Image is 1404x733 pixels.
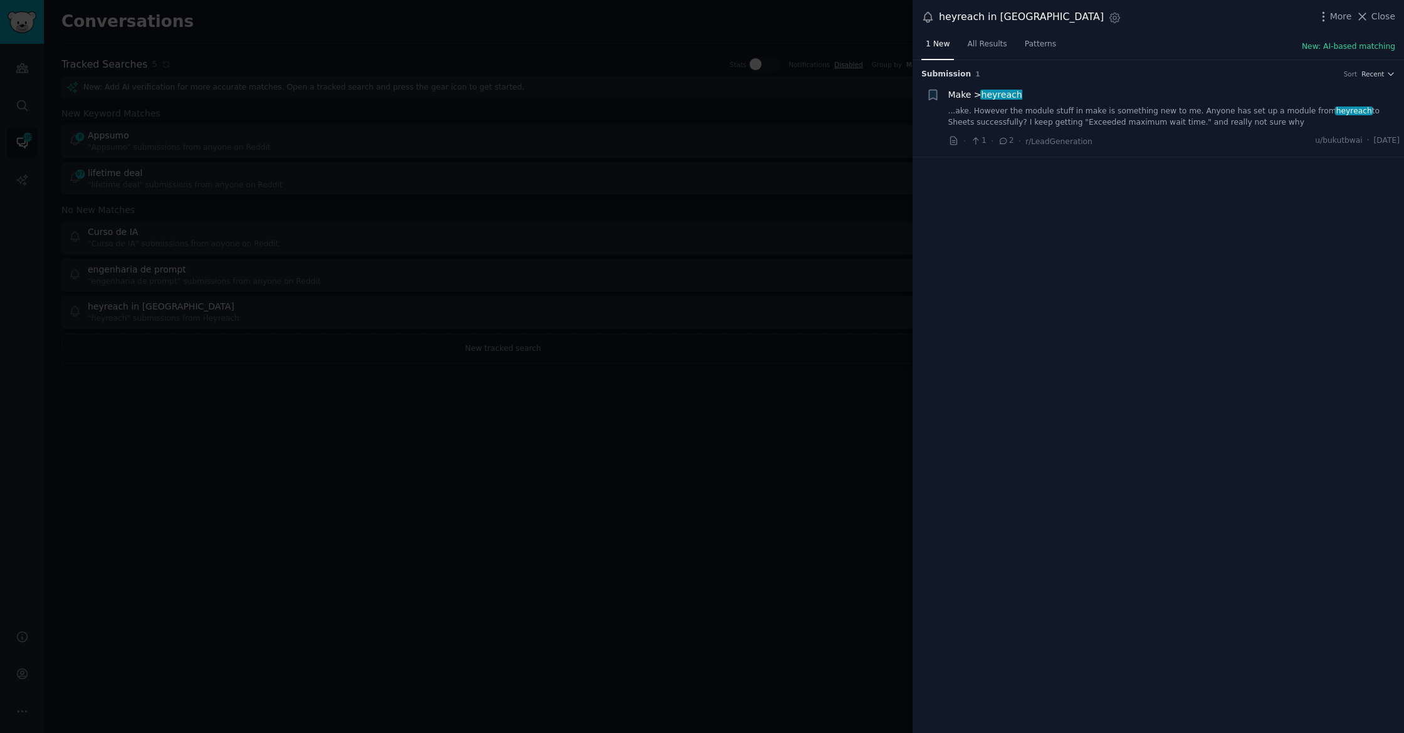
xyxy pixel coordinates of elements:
[963,34,1011,60] a: All Results
[1356,10,1395,23] button: Close
[963,135,966,148] span: ·
[948,88,1022,101] span: Make >
[948,106,1400,128] a: ...ake. However the module stuff in make is something new to me. Anyone has set up a module fromh...
[921,34,954,60] a: 1 New
[1344,70,1358,78] div: Sort
[1019,135,1021,148] span: ·
[975,70,980,78] span: 1
[991,135,993,148] span: ·
[1367,135,1370,147] span: ·
[1020,34,1061,60] a: Patterns
[1335,107,1373,115] span: heyreach
[1330,10,1352,23] span: More
[1371,10,1395,23] span: Close
[939,9,1104,25] div: heyreach in [GEOGRAPHIC_DATA]
[948,88,1022,101] a: Make >heyreach
[970,135,986,147] span: 1
[1317,10,1352,23] button: More
[1374,135,1400,147] span: [DATE]
[998,135,1014,147] span: 2
[921,69,971,80] span: Submission
[1361,70,1395,78] button: Recent
[1302,41,1395,53] button: New: AI-based matching
[967,39,1007,50] span: All Results
[926,39,950,50] span: 1 New
[980,90,1023,100] span: heyreach
[1025,39,1056,50] span: Patterns
[1315,135,1362,147] span: u/bukutbwai
[1025,137,1092,146] span: r/LeadGeneration
[1361,70,1384,78] span: Recent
